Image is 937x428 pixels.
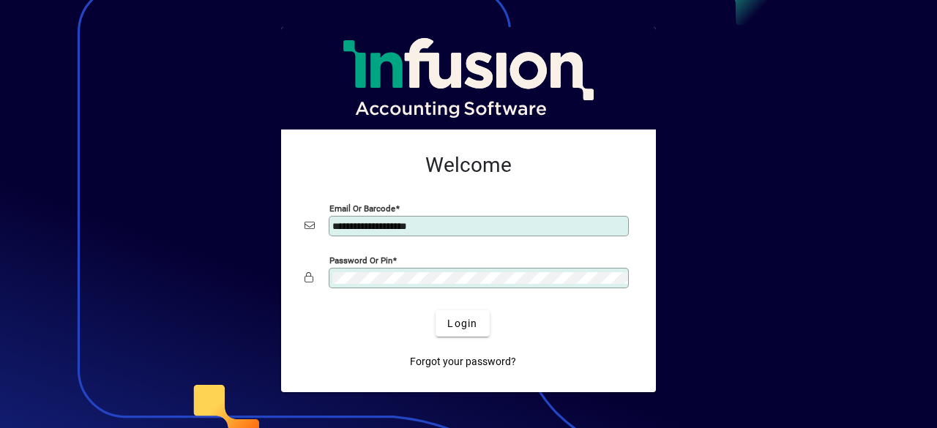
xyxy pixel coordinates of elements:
mat-label: Email or Barcode [329,203,395,214]
span: Login [447,316,477,331]
button: Login [436,310,489,337]
mat-label: Password or Pin [329,255,392,266]
span: Forgot your password? [410,354,516,369]
h2: Welcome [305,153,632,178]
a: Forgot your password? [404,348,522,375]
